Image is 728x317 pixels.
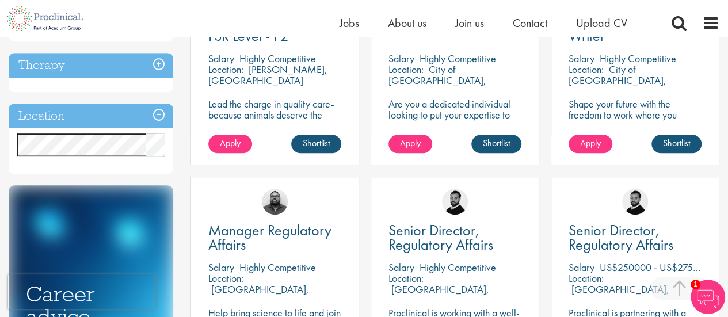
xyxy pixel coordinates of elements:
span: Location: [208,63,243,76]
h3: Location [9,104,173,128]
span: Senior Director, Regulatory Affairs [569,220,673,254]
span: 1 [691,280,700,289]
span: Location: [569,63,604,76]
span: Salary [569,261,594,274]
p: Highly Competitive [239,52,316,65]
a: About us [388,16,426,30]
p: Highly Competitive [420,52,496,65]
span: Location: [388,63,424,76]
a: Contact [513,16,547,30]
p: Are you a dedicated individual looking to put your expertise to work fully flexibly in a remote p... [388,98,521,164]
a: Regulatory CMC Writer [569,14,702,43]
img: Nick Walker [622,189,648,215]
p: Highly Competitive [600,52,676,65]
a: Jobs [340,16,359,30]
a: Shortlist [471,135,521,153]
p: City of [GEOGRAPHIC_DATA], [GEOGRAPHIC_DATA] [569,63,666,98]
span: Salary [208,261,234,274]
p: Highly Competitive [239,261,316,274]
p: [PERSON_NAME], [GEOGRAPHIC_DATA] [208,63,327,87]
span: Location: [208,272,243,285]
a: Apply [208,135,252,153]
p: [GEOGRAPHIC_DATA], [GEOGRAPHIC_DATA] [388,282,489,307]
span: Salary [208,52,234,65]
a: Shortlist [651,135,702,153]
a: Manager Regulatory Affairs [208,223,341,252]
iframe: reCAPTCHA [8,274,155,309]
p: Lead the charge in quality care-because animals deserve the best. [208,98,341,131]
span: Apply [220,137,241,149]
a: Apply [569,135,612,153]
span: Apply [400,137,421,149]
img: Ashley Bennett [262,189,288,215]
img: Nick Walker [442,189,468,215]
h3: Therapy [9,53,173,78]
a: Quality Auditor - II - FSR Level - P2 [208,14,341,43]
a: Apply [388,135,432,153]
a: Senior Director, Regulatory Affairs [569,223,702,252]
span: Location: [569,272,604,285]
span: Apply [580,137,601,149]
span: Location: [388,272,424,285]
a: Shortlist [291,135,341,153]
a: Upload CV [576,16,627,30]
span: Salary [569,52,594,65]
p: City of [GEOGRAPHIC_DATA], [GEOGRAPHIC_DATA] [388,63,486,98]
span: Salary [388,261,414,274]
p: Shape your future with the freedom to work where you thrive! Join our client in this fully remote... [569,98,702,142]
img: Chatbot [691,280,725,314]
p: [GEOGRAPHIC_DATA], [GEOGRAPHIC_DATA] [569,282,669,307]
a: Join us [455,16,484,30]
span: Salary [388,52,414,65]
span: Manager Regulatory Affairs [208,220,331,254]
p: [GEOGRAPHIC_DATA], [GEOGRAPHIC_DATA] [208,282,309,307]
span: Senior Director, Regulatory Affairs [388,220,493,254]
p: Highly Competitive [420,261,496,274]
a: Senior Director, Regulatory Affairs [388,223,521,252]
